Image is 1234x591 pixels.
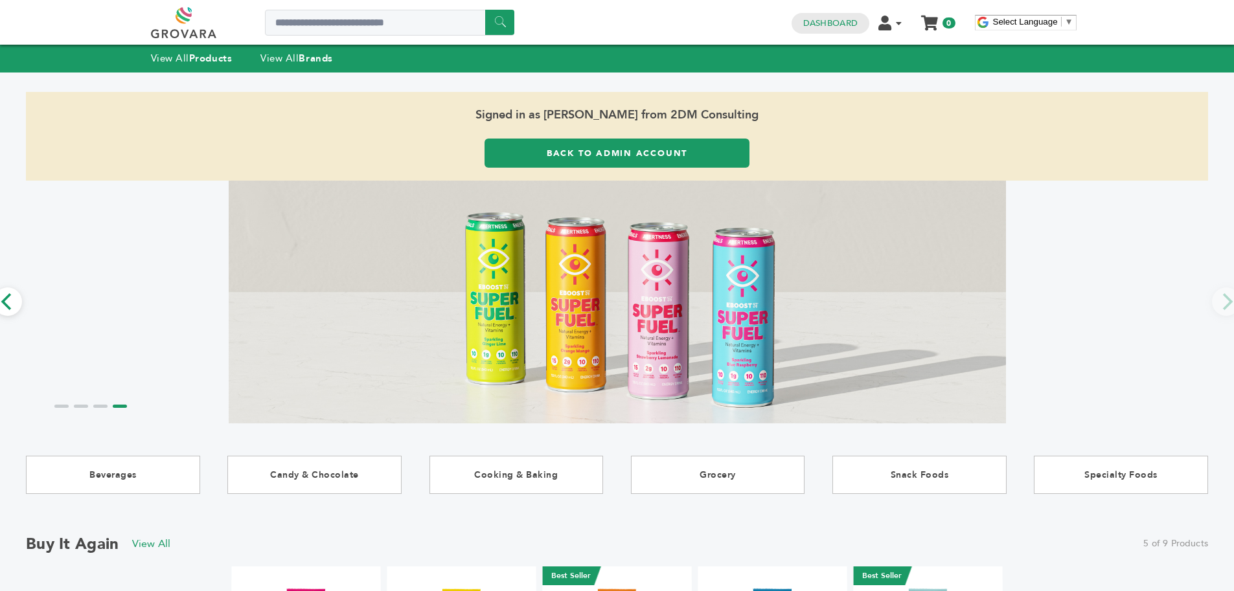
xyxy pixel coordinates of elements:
[429,456,604,494] a: Cooking & Baking
[26,92,1208,139] span: Signed in as [PERSON_NAME] from 2DM Consulting
[229,172,1006,431] img: Marketplace Top Banner 4
[54,405,69,408] li: Page dot 1
[299,52,332,65] strong: Brands
[132,537,171,551] a: View All
[93,405,108,408] li: Page dot 3
[260,52,333,65] a: View AllBrands
[227,456,402,494] a: Candy & Chocolate
[922,12,937,25] a: My Cart
[993,17,1058,27] span: Select Language
[189,52,232,65] strong: Products
[113,405,127,408] li: Page dot 4
[803,17,858,29] a: Dashboard
[1065,17,1073,27] span: ▼
[485,139,749,168] a: Back to Admin Account
[832,456,1007,494] a: Snack Foods
[993,17,1073,27] a: Select Language​
[265,10,514,36] input: Search a product or brand...
[151,52,233,65] a: View AllProducts
[631,456,805,494] a: Grocery
[74,405,88,408] li: Page dot 2
[1034,456,1208,494] a: Specialty Foods
[26,456,200,494] a: Beverages
[943,17,955,28] span: 0
[26,533,119,555] h2: Buy it Again
[1143,537,1208,550] span: 5 of 9 Products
